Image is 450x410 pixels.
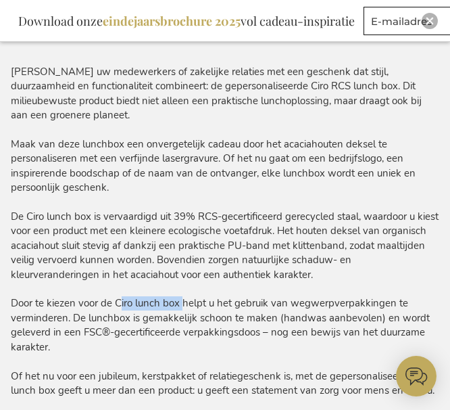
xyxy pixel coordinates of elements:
[103,13,241,29] b: eindejaarsbrochure 2025
[422,13,438,29] div: Close
[396,356,436,396] iframe: belco-activator-frame
[12,7,361,35] div: Download onze vol cadeau-inspiratie
[426,17,434,25] img: Close
[11,65,439,398] div: [PERSON_NAME] uw medewerkers of zakelijke relaties met een geschenk dat stijl, duurzaamheid en fu...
